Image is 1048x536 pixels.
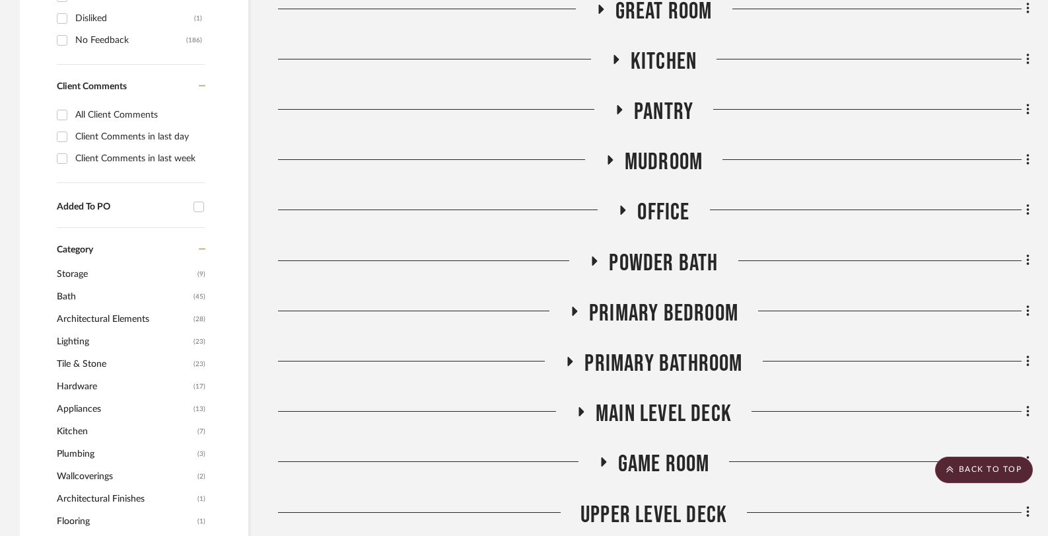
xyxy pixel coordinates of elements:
[75,126,202,147] div: Client Comments in last day
[57,202,187,213] div: Added To PO
[75,148,202,169] div: Client Comments in last week
[589,299,738,328] span: Primary Bedroom
[197,466,205,487] span: (2)
[193,376,205,397] span: (17)
[75,30,186,51] div: No Feedback
[193,286,205,307] span: (45)
[625,148,703,176] span: Mudroom
[57,286,190,308] span: Bath
[193,331,205,352] span: (23)
[193,354,205,375] span: (23)
[57,375,190,398] span: Hardware
[193,309,205,330] span: (28)
[57,510,194,533] span: Flooring
[57,353,190,375] span: Tile & Stone
[197,488,205,510] span: (1)
[57,465,194,488] span: Wallcoverings
[186,30,202,51] div: (186)
[75,8,194,29] div: Disliked
[193,399,205,420] span: (13)
[57,420,194,443] span: Kitchen
[57,263,194,286] span: Storage
[637,198,689,227] span: Office
[197,511,205,532] span: (1)
[194,8,202,29] div: (1)
[57,308,190,330] span: Architectural Elements
[609,249,718,278] span: Powder Bath
[57,82,127,91] span: Client Comments
[57,488,194,510] span: Architectural Finishes
[634,98,693,126] span: Pantry
[631,48,697,76] span: Kitchen
[596,400,732,428] span: Main Level Deck
[618,450,710,479] span: Game Room
[584,350,742,378] span: Primary Bathroom
[197,421,205,442] span: (7)
[57,443,194,465] span: Plumbing
[935,457,1033,483] scroll-to-top-button: BACK TO TOP
[57,398,190,420] span: Appliances
[57,245,93,256] span: Category
[197,443,205,465] span: (3)
[57,330,190,353] span: Lighting
[75,104,202,126] div: All Client Comments
[197,264,205,285] span: (9)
